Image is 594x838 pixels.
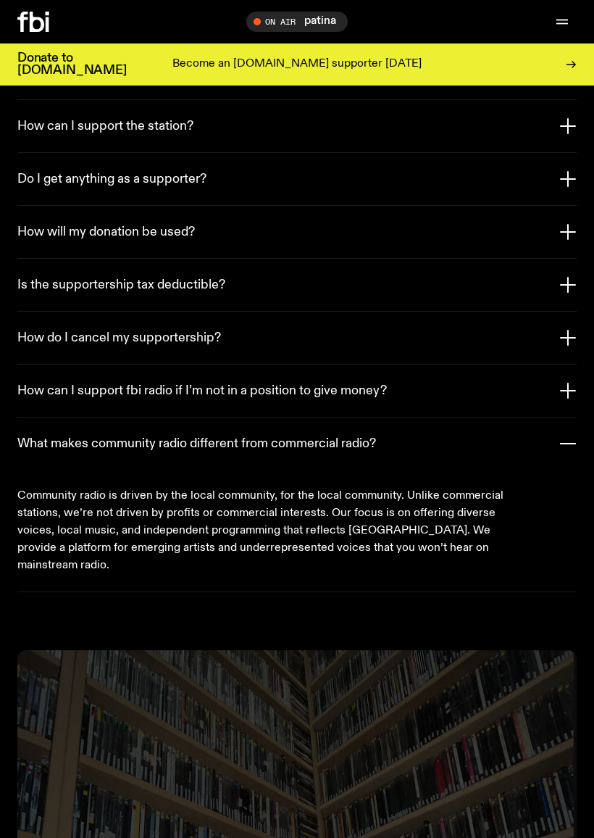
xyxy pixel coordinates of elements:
[17,383,387,399] h3: How can I support fbi radio if I’m not in a position to give money?
[17,206,577,258] button: How will my donation be used?
[17,259,577,311] button: Is the supportership tax deductible?
[17,225,195,241] h3: How will my donation be used?
[17,331,221,347] h3: How do I cancel my supportership?
[246,12,348,32] button: On Airpatina
[17,153,577,205] button: Do I get anything as a supporter?
[17,119,193,135] h3: How can I support the station?
[17,312,577,364] button: How do I cancel my supportership?
[17,418,577,470] button: What makes community radio different from commercial radio?
[17,487,504,574] p: Community radio is driven by the local community, for the local community. Unlike commercial stat...
[17,172,206,188] h3: Do I get anything as a supporter?
[17,278,225,294] h3: Is the supportership tax deductible?
[17,365,577,417] button: How can I support fbi radio if I’m not in a position to give money?
[17,436,376,452] h3: What makes community radio different from commercial radio?
[172,58,422,71] p: Become an [DOMAIN_NAME] supporter [DATE]
[17,52,127,77] h3: Donate to [DOMAIN_NAME]
[17,100,577,152] button: How can I support the station?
